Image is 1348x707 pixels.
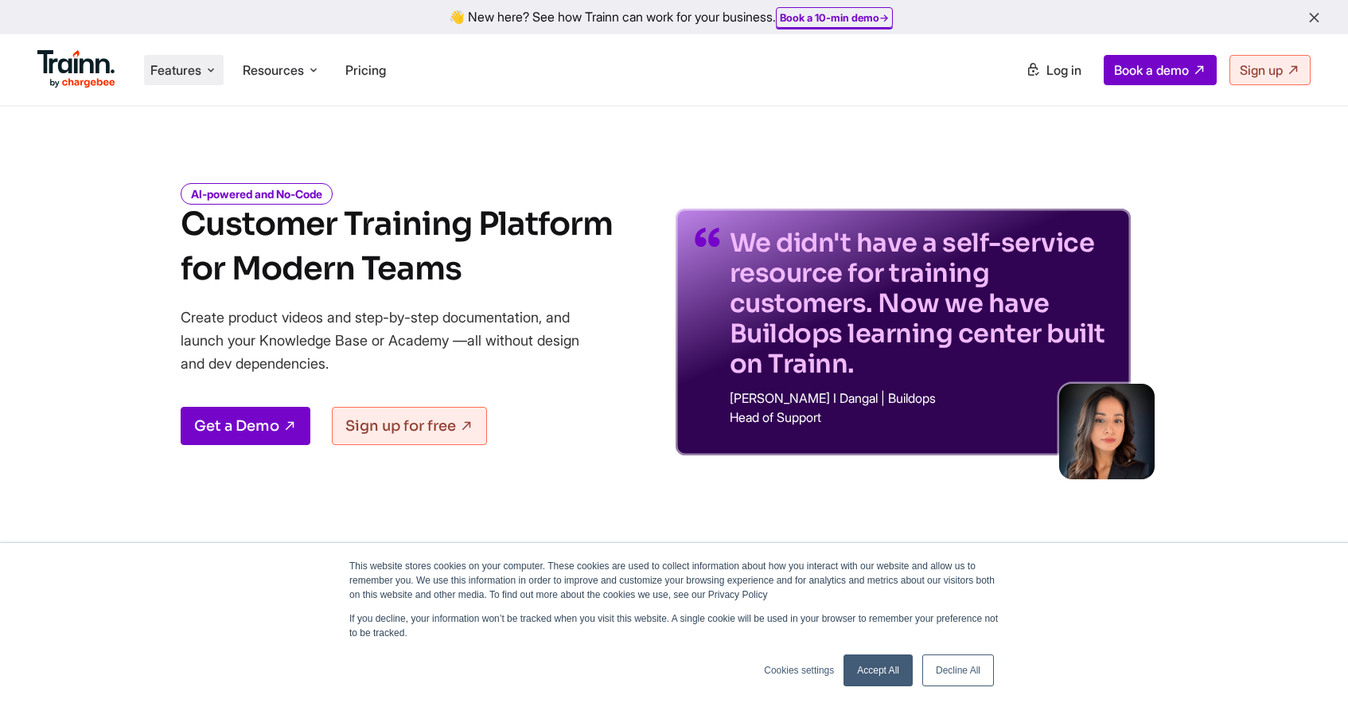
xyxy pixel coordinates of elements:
[345,62,386,78] a: Pricing
[150,61,201,79] span: Features
[1114,62,1189,78] span: Book a demo
[181,407,310,445] a: Get a Demo
[695,228,720,247] img: quotes-purple.41a7099.svg
[730,411,1112,424] p: Head of Support
[1229,55,1311,85] a: Sign up
[37,50,115,88] img: Trainn Logo
[1016,56,1091,84] a: Log in
[780,11,889,24] a: Book a 10-min demo→
[181,202,613,291] h1: Customer Training Platform for Modern Teams
[243,61,304,79] span: Resources
[349,559,999,602] p: This website stores cookies on your computer. These cookies are used to collect information about...
[181,183,333,205] i: AI-powered and No-Code
[1104,55,1217,85] a: Book a demo
[1046,62,1081,78] span: Log in
[730,392,1112,404] p: [PERSON_NAME] I Dangal | Buildops
[1059,384,1155,479] img: sabina-buildops.d2e8138.png
[730,228,1112,379] p: We didn't have a self-service resource for training customers. Now we have Buildops learning cent...
[780,11,879,24] b: Book a 10-min demo
[349,611,999,640] p: If you decline, your information won’t be tracked when you visit this website. A single cookie wi...
[922,654,994,686] a: Decline All
[10,10,1338,25] div: 👋 New here? See how Trainn can work for your business.
[1240,62,1283,78] span: Sign up
[764,663,834,678] a: Cookies settings
[332,407,487,445] a: Sign up for free
[843,654,913,686] a: Accept All
[181,306,602,375] p: Create product videos and step-by-step documentation, and launch your Knowledge Base or Academy —...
